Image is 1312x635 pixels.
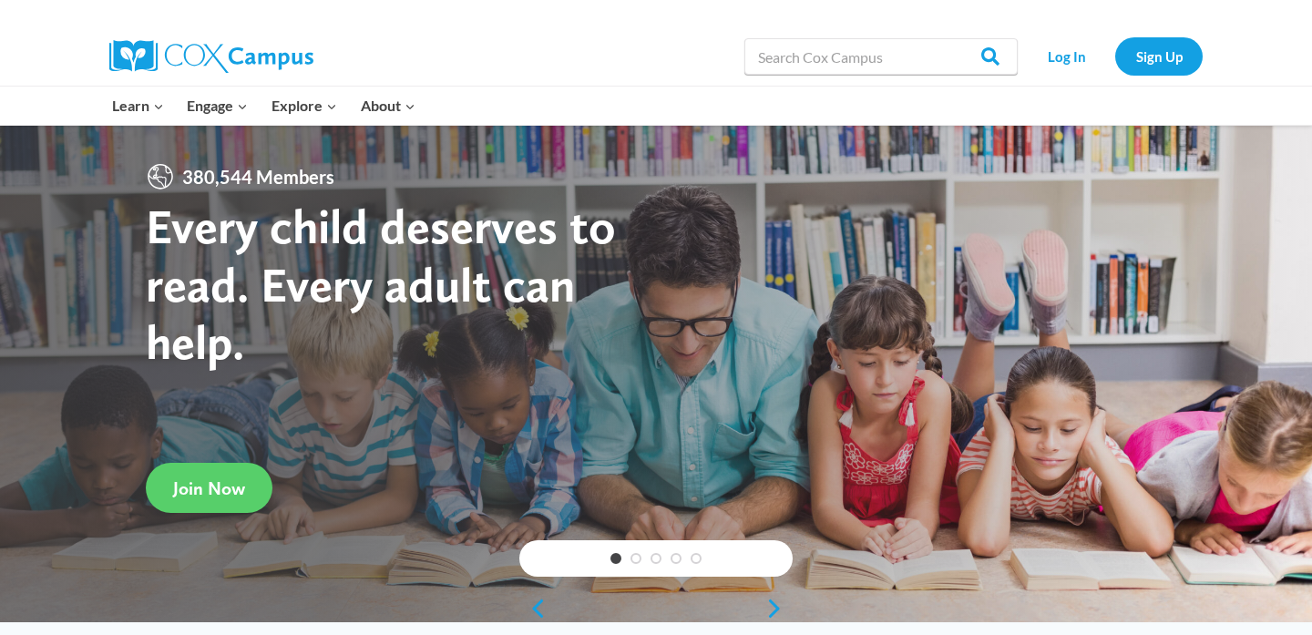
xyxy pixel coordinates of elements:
[671,553,682,564] a: 4
[691,553,702,564] a: 5
[744,38,1018,75] input: Search Cox Campus
[361,94,415,118] span: About
[651,553,661,564] a: 3
[100,87,426,125] nav: Primary Navigation
[146,463,272,513] a: Join Now
[519,598,547,620] a: previous
[109,40,313,73] img: Cox Campus
[1027,37,1106,75] a: Log In
[173,477,245,499] span: Join Now
[519,590,793,627] div: content slider buttons
[630,553,641,564] a: 2
[175,162,342,191] span: 380,544 Members
[112,94,164,118] span: Learn
[1115,37,1203,75] a: Sign Up
[272,94,337,118] span: Explore
[765,598,793,620] a: next
[146,197,616,371] strong: Every child deserves to read. Every adult can help.
[187,94,248,118] span: Engage
[610,553,621,564] a: 1
[1027,37,1203,75] nav: Secondary Navigation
